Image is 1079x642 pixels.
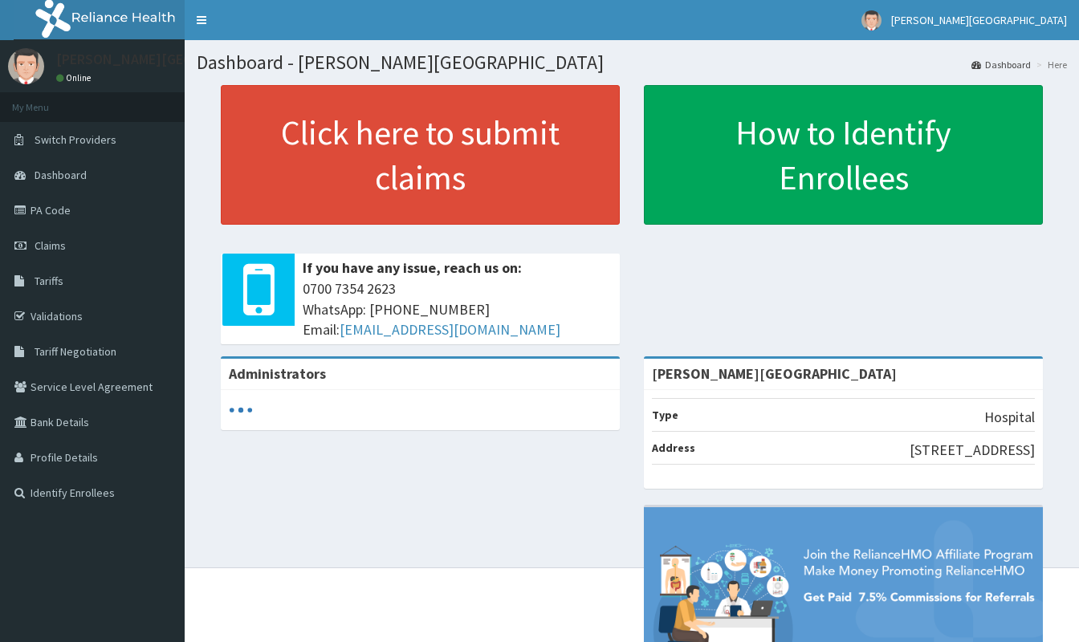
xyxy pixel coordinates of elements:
img: User Image [8,48,44,84]
span: Tariffs [35,274,63,288]
strong: [PERSON_NAME][GEOGRAPHIC_DATA] [652,364,897,383]
b: Type [652,408,678,422]
b: If you have any issue, reach us on: [303,258,522,277]
span: [PERSON_NAME][GEOGRAPHIC_DATA] [891,13,1067,27]
b: Administrators [229,364,326,383]
li: Here [1032,58,1067,71]
a: Click here to submit claims [221,85,620,225]
span: Claims [35,238,66,253]
svg: audio-loading [229,398,253,422]
span: 0700 7354 2623 WhatsApp: [PHONE_NUMBER] Email: [303,278,612,340]
p: [STREET_ADDRESS] [910,440,1035,461]
span: Switch Providers [35,132,116,147]
a: Dashboard [971,58,1031,71]
img: User Image [861,10,882,30]
a: [EMAIL_ADDRESS][DOMAIN_NAME] [340,320,560,339]
p: [PERSON_NAME][GEOGRAPHIC_DATA] [56,52,294,67]
a: Online [56,72,95,83]
p: Hospital [984,407,1035,428]
span: Dashboard [35,168,87,182]
b: Address [652,441,695,455]
a: How to Identify Enrollees [644,85,1043,225]
h1: Dashboard - [PERSON_NAME][GEOGRAPHIC_DATA] [197,52,1067,73]
span: Tariff Negotiation [35,344,116,359]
